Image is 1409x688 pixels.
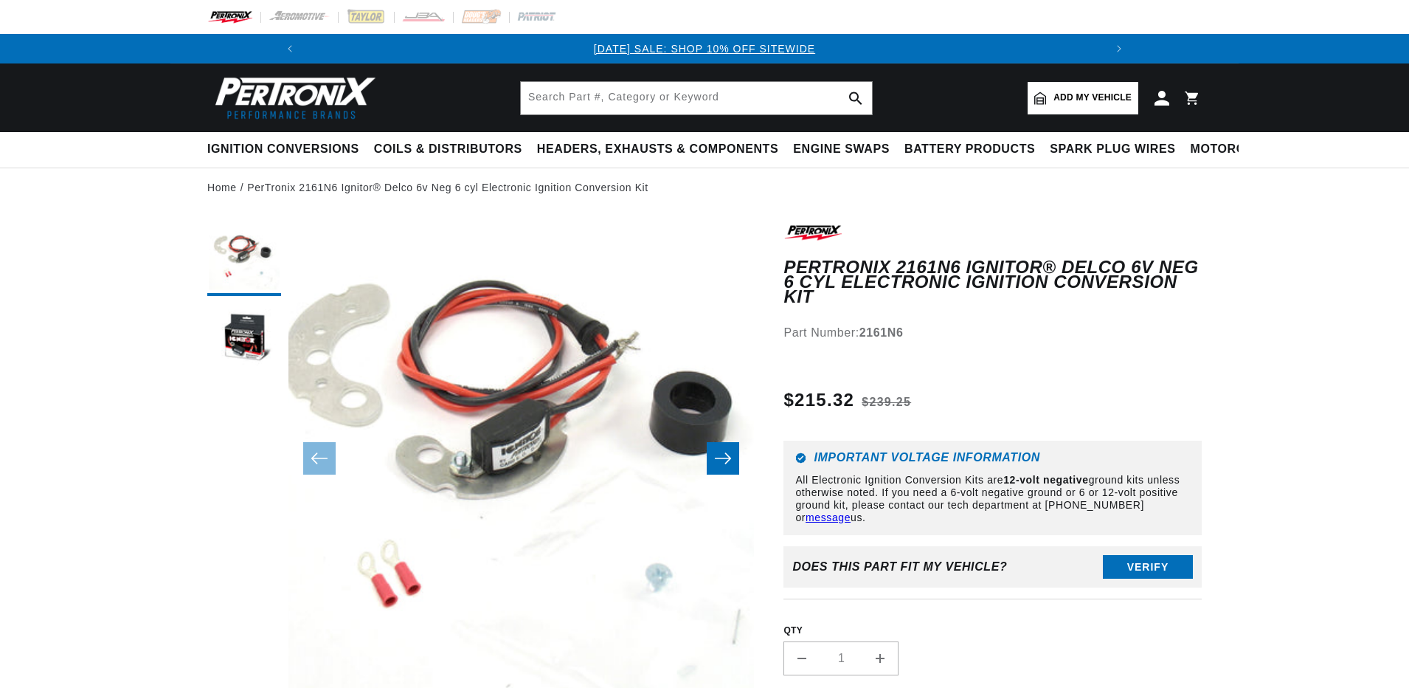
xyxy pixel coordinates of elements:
span: $215.32 [783,387,854,413]
button: Translation missing: en.sections.announcements.next_announcement [1104,34,1134,63]
a: PerTronix 2161N6 Ignitor® Delco 6v Neg 6 cyl Electronic Ignition Conversion Kit [247,179,648,196]
span: Engine Swaps [793,142,890,157]
button: Load image 1 in gallery view [207,222,281,296]
a: [DATE] SALE: SHOP 10% OFF SITEWIDE [594,43,815,55]
summary: Battery Products [897,132,1042,167]
a: Add my vehicle [1028,82,1138,114]
a: Home [207,179,237,196]
button: Verify [1103,555,1193,579]
button: Load image 2 in gallery view [207,303,281,377]
summary: Spark Plug Wires [1042,132,1183,167]
span: Coils & Distributors [374,142,522,157]
button: Slide right [707,442,739,475]
p: All Electronic Ignition Conversion Kits are ground kits unless otherwise noted. If you need a 6-v... [795,474,1190,523]
nav: breadcrumbs [207,179,1202,196]
summary: Coils & Distributors [367,132,530,167]
input: Search Part #, Category or Keyword [521,82,872,114]
div: 1 of 3 [305,41,1105,57]
button: search button [839,82,872,114]
summary: Engine Swaps [786,132,897,167]
span: Motorcycle [1191,142,1278,157]
button: Translation missing: en.sections.announcements.previous_announcement [275,34,305,63]
strong: 12-volt negative [1003,474,1088,486]
strong: 2161N6 [859,326,904,339]
img: Pertronix [207,72,377,123]
summary: Headers, Exhausts & Components [530,132,786,167]
h6: Important Voltage Information [795,453,1190,464]
div: Announcement [305,41,1105,57]
span: Add my vehicle [1053,91,1132,105]
label: QTY [783,625,1202,637]
span: Spark Plug Wires [1050,142,1175,157]
span: Headers, Exhausts & Components [537,142,778,157]
div: Part Number: [783,323,1202,343]
summary: Ignition Conversions [207,132,367,167]
a: message [806,512,851,523]
span: Ignition Conversions [207,142,359,157]
h1: PerTronix 2161N6 Ignitor® Delco 6v Neg 6 cyl Electronic Ignition Conversion Kit [783,260,1202,305]
summary: Motorcycle [1183,132,1286,167]
slideshow-component: Translation missing: en.sections.announcements.announcement_bar [170,34,1239,63]
button: Slide left [303,442,336,475]
span: Battery Products [904,142,1035,157]
div: Does This part fit My vehicle? [792,560,1007,574]
s: $239.25 [862,393,911,411]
